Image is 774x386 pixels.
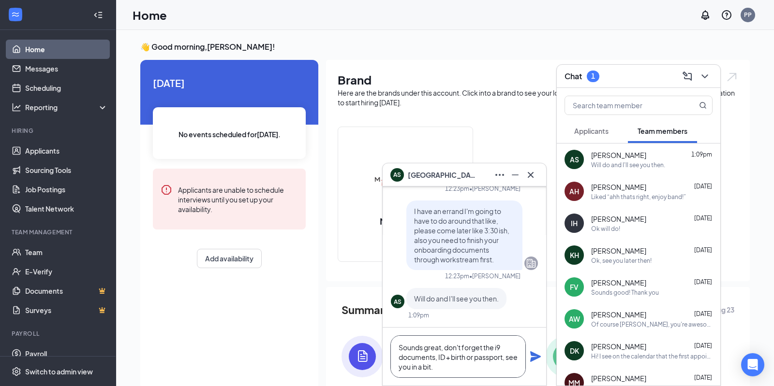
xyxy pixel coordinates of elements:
a: Home [25,40,108,59]
span: [GEOGRAPHIC_DATA] [PERSON_NAME] [408,170,476,180]
a: Scheduling [25,78,108,98]
span: [DATE] [694,310,712,317]
div: Ok, see you later then! [591,257,652,265]
h2: Mathnasium [370,215,441,227]
span: [DATE] [694,374,712,381]
img: Mathnasium [374,149,436,211]
h1: Brand [338,71,738,88]
span: • [PERSON_NAME] [469,272,521,280]
svg: WorkstreamLogo [11,10,20,19]
span: [PERSON_NAME] [591,150,646,160]
svg: Analysis [12,102,21,112]
h3: Chat [565,71,582,82]
a: Payroll [25,344,108,363]
span: [DATE] [153,75,306,90]
a: DocumentsCrown [25,281,108,300]
div: Reporting [25,102,108,112]
img: open.6027fd2a22e1237b5b06.svg [726,71,738,83]
svg: ChevronDown [699,71,711,82]
svg: Plane [530,351,541,362]
div: Hi! I see on the calendar that the first appointment isn't until 4pm [DATE], is that when you wan... [591,352,713,360]
span: [DATE] [694,342,712,349]
button: Ellipses [492,167,507,183]
a: SurveysCrown [25,300,108,320]
span: [DATE] [694,183,712,190]
div: 12:23pm [445,185,469,193]
button: Cross [523,167,538,183]
div: IH [571,218,578,228]
a: Sourcing Tools [25,160,108,180]
a: Talent Network [25,199,108,218]
svg: Collapse [93,10,103,20]
div: Will do and I'll see you then. [591,161,665,169]
span: Applicants [574,127,609,135]
svg: Notifications [700,9,711,21]
div: AS [570,155,579,164]
span: 1:09pm [691,151,712,158]
div: Team Management [12,228,106,236]
span: [PERSON_NAME] [591,182,646,192]
a: Job Postings [25,180,108,199]
div: Applicants are unable to schedule interviews until you set up your availability. [178,184,298,214]
div: AS [394,298,402,306]
div: Ok will do! [591,225,620,233]
a: E-Verify [25,262,108,281]
span: [PERSON_NAME] [591,214,646,224]
div: Of course [PERSON_NAME], you're awesome! Enjoyed working with you and our great conversations, wi... [591,320,713,329]
h1: Home [133,7,167,23]
svg: Error [161,184,172,196]
div: Hiring [12,127,106,135]
span: [PERSON_NAME] [591,278,646,287]
span: [DATE] [694,214,712,222]
a: Applicants [25,141,108,160]
button: Minimize [507,167,523,183]
svg: Ellipses [494,169,506,181]
div: 12:23pm [445,272,469,280]
div: Payroll [12,329,106,338]
textarea: Sounds great, don't forget the i9 documents, ID + birth or passport, see you in a bit. [390,335,526,378]
svg: Company [525,257,537,269]
div: FV [570,282,579,292]
div: 1:09pm [408,311,429,319]
div: Open Intercom Messenger [741,353,764,376]
span: [DATE] [694,278,712,286]
div: AH [569,186,579,196]
span: I have an errand I'm going to have to do around that like, please come later like 3:30 ish, also ... [414,207,509,264]
span: No events scheduled for [DATE] . [179,129,281,140]
span: Summary of last week [342,301,454,318]
img: icon [342,336,383,377]
svg: QuestionInfo [721,9,732,21]
div: KH [570,250,579,260]
a: Messages [25,59,108,78]
div: Here are the brands under this account. Click into a brand to see your locations, managers, job p... [338,88,738,107]
button: ChevronDown [697,69,713,84]
div: Sounds good! Thank you [591,288,659,297]
div: DK [570,346,579,356]
span: • [PERSON_NAME] [469,185,521,193]
div: Switch to admin view [25,367,93,376]
span: [DATE] [694,246,712,254]
h3: 👋 Good morning, [PERSON_NAME] ! [140,42,750,52]
span: [PERSON_NAME] [591,310,646,319]
svg: Minimize [509,169,521,181]
svg: Cross [525,169,536,181]
div: 1 [591,72,595,80]
div: Liked “ahh thats right, enjoy band!” [591,193,686,201]
svg: Settings [12,367,21,376]
span: [PERSON_NAME] [591,373,646,383]
input: Search team member [565,96,680,114]
a: Team [25,243,108,262]
span: Will do and I'll see you then. [414,294,499,303]
button: ComposeMessage [680,69,695,84]
svg: MagnifyingGlass [699,101,707,109]
span: [PERSON_NAME] [591,246,646,256]
span: [PERSON_NAME] [591,342,646,351]
div: PP [744,11,752,19]
button: Add availability [197,249,262,268]
div: AW [569,314,580,324]
span: Team members [638,127,687,135]
svg: ComposeMessage [682,71,693,82]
